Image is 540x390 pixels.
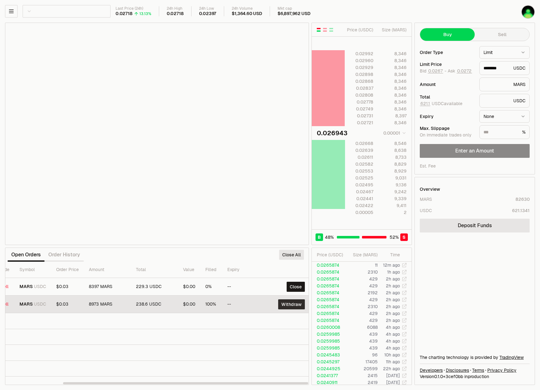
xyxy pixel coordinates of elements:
div: 8,346 [379,71,407,77]
div: Size ( MARS ) [351,252,378,258]
div: 0.02668 [345,140,373,147]
div: Amount [420,82,474,87]
div: $6,897,962 USD [278,11,310,17]
th: Order Price [51,262,84,278]
div: 0.02960 [345,57,373,64]
div: 0.02422 [345,202,373,209]
div: Last Price (24h) [116,6,151,11]
td: 11 [346,262,378,269]
div: 0.02525 [345,175,373,181]
div: 621.1341 [512,207,530,214]
button: Open Orders [8,248,45,261]
td: 0.0265874 [312,296,346,303]
div: 0.026943 [317,129,348,137]
div: 8,546 [379,140,407,147]
time: 2h ago [386,297,400,302]
div: Expiry [420,114,474,119]
div: 0% [205,284,217,290]
td: 429 [346,282,378,289]
div: 9,031 [379,175,407,181]
div: On immediate trades only [420,132,474,138]
div: 8,733 [379,154,407,160]
div: 0.02611 [345,154,373,160]
div: USDC [479,61,530,75]
div: 0.02929 [345,64,373,71]
td: 0.0245483 [312,351,346,358]
td: 0.0259985 [312,331,346,338]
div: 8,346 [379,51,407,57]
th: Filled [200,262,222,278]
a: Terms [472,367,484,373]
div: Overview [420,186,440,192]
button: 621.1 [420,101,430,106]
div: 24h High [167,6,184,11]
div: 0.02718 [167,11,184,17]
span: MARS [19,302,33,307]
span: 3cef0bb78e0201d86859ec21a2d73169aaa4bae7 [445,374,463,379]
span: S [402,234,406,240]
button: 0.0267 [428,68,443,73]
div: 9,339 [379,195,407,202]
td: 429 [346,275,378,282]
button: Show Sell Orders Only [322,27,327,32]
button: Limit [479,46,530,59]
div: 9,136 [379,182,407,188]
button: 0.0272 [456,68,472,73]
div: 0.02749 [345,106,373,112]
div: USDC [479,94,530,108]
td: 0.0259985 [312,345,346,351]
div: Max. Slippage [420,126,474,131]
time: 2h ago [386,290,400,296]
div: $0.00 [183,302,195,307]
td: 2419 [346,379,378,386]
td: 0.0265874 [312,269,346,275]
div: 0.02495 [345,182,373,188]
div: 0.02553 [345,168,373,174]
time: 22h ago [383,366,400,371]
td: 0.0265874 [312,317,346,324]
div: 238.6 USDC [136,302,173,307]
time: 2h ago [386,283,400,289]
td: 0.0260008 [312,324,346,331]
iframe: Financial Chart [5,23,309,245]
th: Expiry [222,262,265,278]
div: Order Type [420,50,474,55]
div: 8,346 [379,120,407,126]
td: 2415 [346,372,378,379]
div: 0.02731 [345,113,373,119]
div: 8,346 [379,92,407,98]
div: 0.02397 [199,11,217,17]
div: USDC [420,207,432,214]
a: Disclosures [446,367,469,373]
button: Show Buy and Sell Orders [316,27,321,32]
td: 429 [346,296,378,303]
div: % [479,125,530,139]
div: 9,411 [379,202,407,209]
td: 20599 [346,365,378,372]
button: None [479,110,530,123]
span: USDC [34,284,46,290]
div: 0.02868 [345,78,373,84]
div: 2 [379,209,407,216]
div: $1,364.60 USD [232,11,262,17]
time: 12m ago [383,262,400,268]
div: Est. Fee [420,163,436,169]
div: 8,397 [379,113,407,119]
div: 24h Low [199,6,217,11]
td: 6088 [346,324,378,331]
time: 2h ago [386,311,400,316]
div: 0.00005 [345,209,373,216]
div: 100% [205,302,217,307]
div: 82630 [516,196,530,202]
div: 8,829 [379,161,407,167]
a: TradingView [499,355,524,360]
button: Order History [45,248,84,261]
td: 17405 [346,358,378,365]
span: USDC [34,302,46,307]
td: 0.0265874 [312,282,346,289]
span: Bid - [420,68,446,74]
div: 24h Volume [232,6,262,11]
td: 0.0265874 [312,275,346,282]
th: Symbol [14,262,51,278]
div: 0.02582 [345,161,373,167]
